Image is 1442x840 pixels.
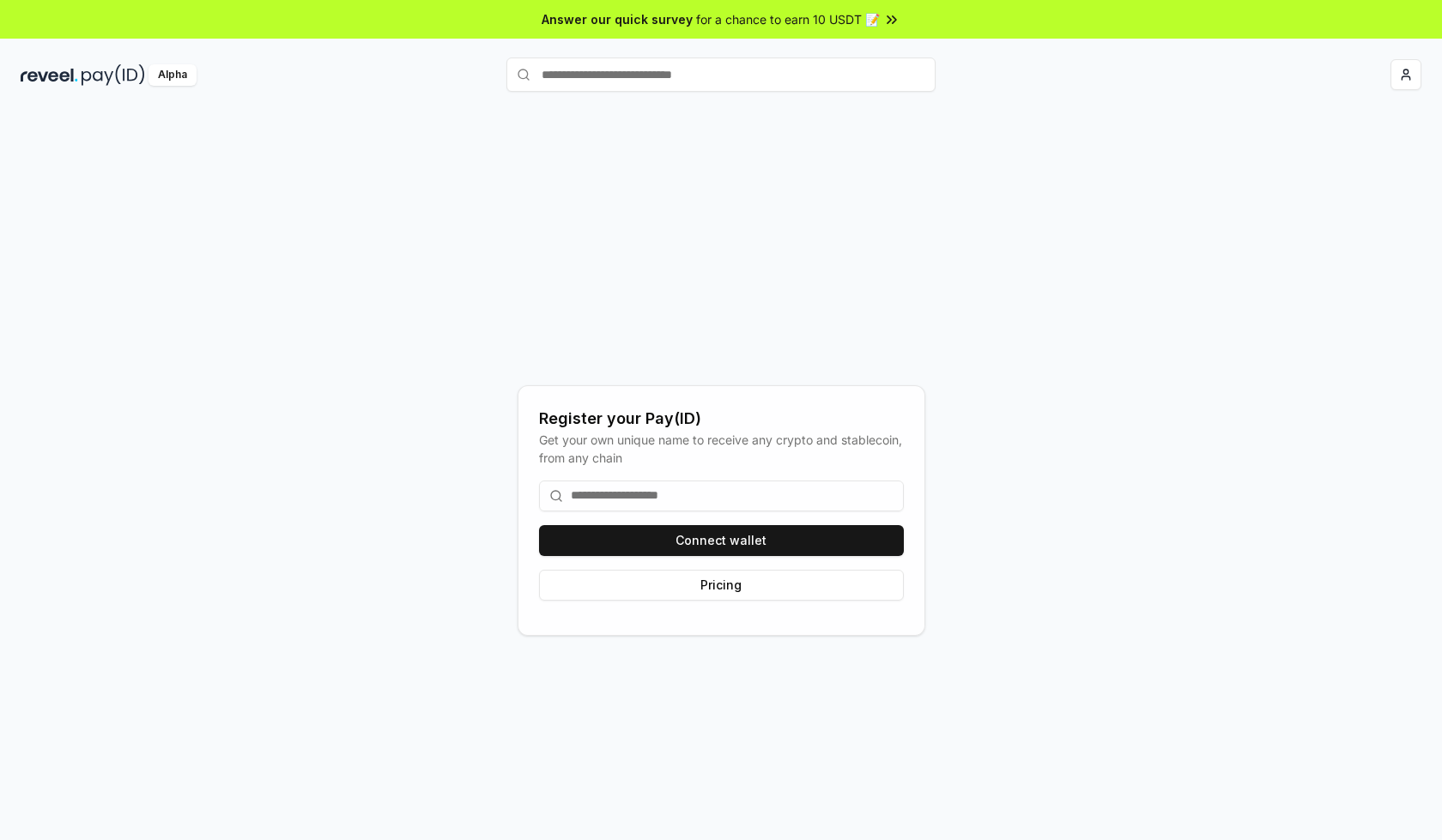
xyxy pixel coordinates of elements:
[82,64,145,86] img: pay_id
[539,431,904,467] div: Get your own unique name to receive any crypto and stablecoin, from any chain
[539,570,904,601] button: Pricing
[542,10,693,28] span: Answer our quick survey
[21,64,78,86] img: reveel_dark
[148,64,197,86] div: Alpha
[696,10,880,28] span: for a chance to earn 10 USDT 📝
[539,407,904,431] div: Register your Pay(ID)
[539,525,904,556] button: Connect wallet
